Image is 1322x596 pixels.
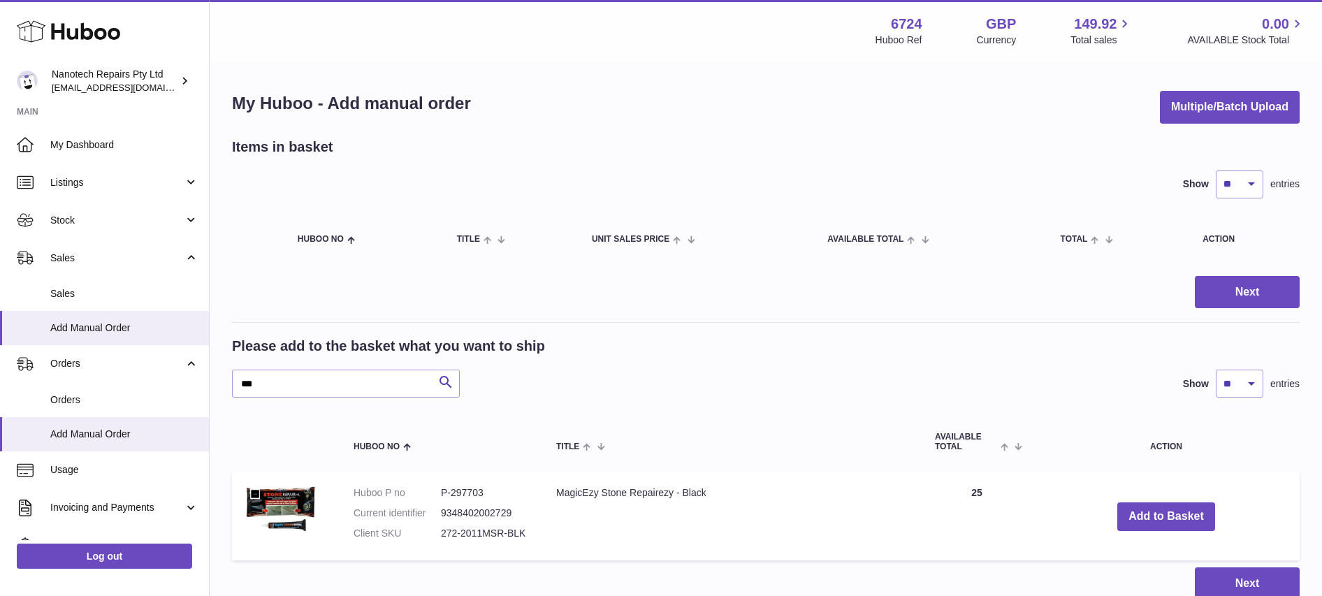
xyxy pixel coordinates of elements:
[827,235,903,244] span: AVAILABLE Total
[50,501,184,514] span: Invoicing and Payments
[232,92,471,115] h1: My Huboo - Add manual order
[52,68,177,94] div: Nanotech Repairs Pty Ltd
[1033,419,1300,465] th: Action
[50,463,198,477] span: Usage
[354,486,441,500] dt: Huboo P no
[542,472,921,561] td: MagicEzy Stone Repairezy - Black
[1203,235,1286,244] div: Action
[441,486,528,500] dd: P-297703
[17,71,38,92] img: info@nanotechrepairs.com
[52,82,205,93] span: [EMAIL_ADDRESS][DOMAIN_NAME]
[1160,91,1300,124] button: Multiple/Batch Upload
[457,235,480,244] span: Title
[1183,177,1209,191] label: Show
[592,235,669,244] span: Unit Sales Price
[246,486,316,532] img: MagicEzy Stone Repairezy - Black
[1070,15,1133,47] a: 149.92 Total sales
[1074,15,1117,34] span: 149.92
[935,433,997,451] span: AVAILABLE Total
[50,176,184,189] span: Listings
[354,527,441,540] dt: Client SKU
[1187,15,1305,47] a: 0.00 AVAILABLE Stock Total
[298,235,344,244] span: Huboo no
[441,507,528,520] dd: 9348402002729
[1262,15,1289,34] span: 0.00
[50,393,198,407] span: Orders
[1195,276,1300,309] button: Next
[232,138,333,157] h2: Items in basket
[50,428,198,441] span: Add Manual Order
[977,34,1017,47] div: Currency
[891,15,922,34] strong: 6724
[556,442,579,451] span: Title
[1117,502,1215,531] button: Add to Basket
[232,337,545,356] h2: Please add to the basket what you want to ship
[50,138,198,152] span: My Dashboard
[50,252,184,265] span: Sales
[986,15,1016,34] strong: GBP
[50,214,184,227] span: Stock
[50,287,198,300] span: Sales
[1183,377,1209,391] label: Show
[50,539,198,552] span: Cases
[1070,34,1133,47] span: Total sales
[1061,235,1088,244] span: Total
[50,357,184,370] span: Orders
[1270,377,1300,391] span: entries
[876,34,922,47] div: Huboo Ref
[50,321,198,335] span: Add Manual Order
[1187,34,1305,47] span: AVAILABLE Stock Total
[354,507,441,520] dt: Current identifier
[17,544,192,569] a: Log out
[921,472,1033,561] td: 25
[441,527,528,540] dd: 272-2011MSR-BLK
[1270,177,1300,191] span: entries
[354,442,400,451] span: Huboo no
